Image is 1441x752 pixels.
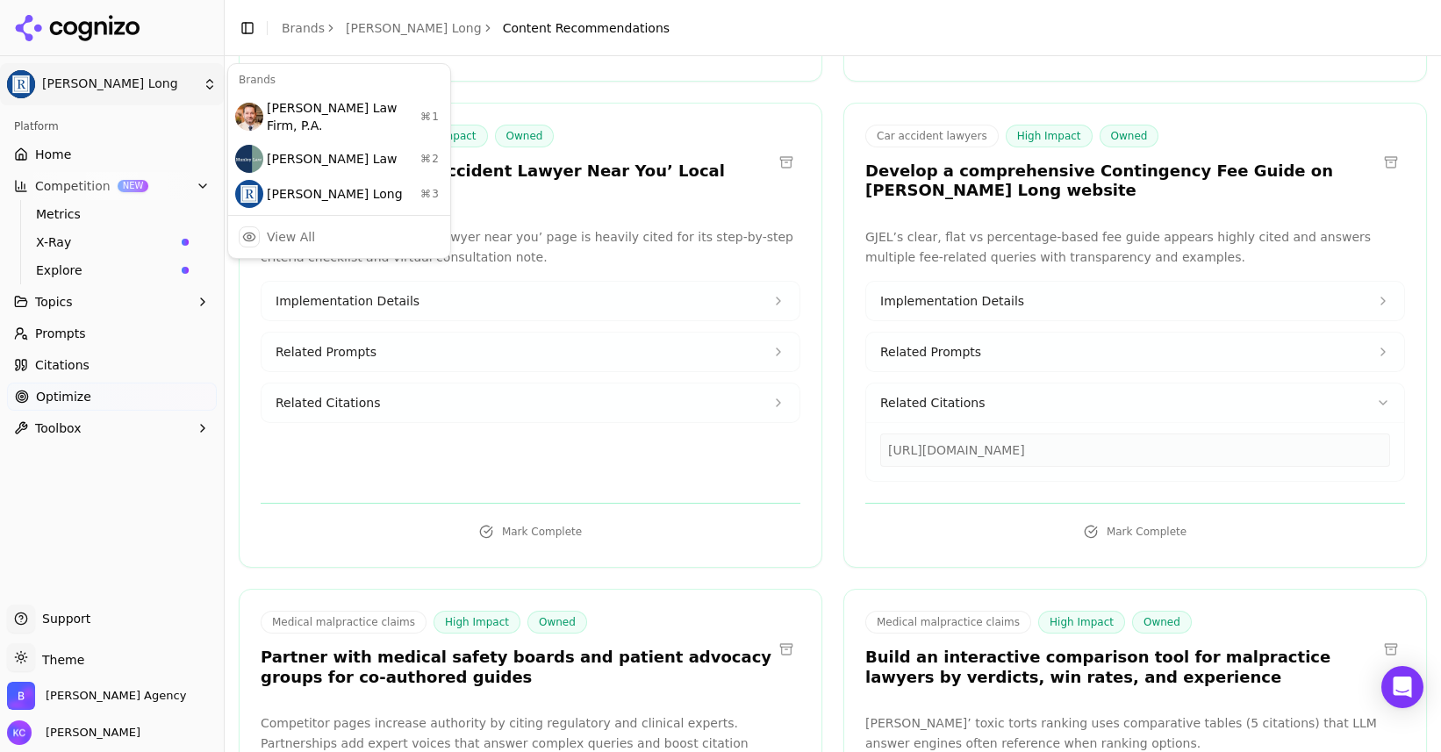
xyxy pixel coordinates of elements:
img: Giddens Law Firm, P.A. [235,103,263,131]
div: View All [267,228,315,246]
div: [PERSON_NAME] Law Firm, P.A. [232,92,447,141]
div: [PERSON_NAME] Long [232,176,447,211]
div: Current brand: Regan Zambri Long [227,63,451,259]
div: Brands [232,68,447,92]
img: Munley Law [235,145,263,173]
div: [PERSON_NAME] Law [232,141,447,176]
img: Regan Zambri Long [235,180,263,208]
span: ⌘ 3 [420,187,440,201]
span: ⌘ 2 [420,152,440,166]
span: ⌘ 1 [420,110,440,124]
